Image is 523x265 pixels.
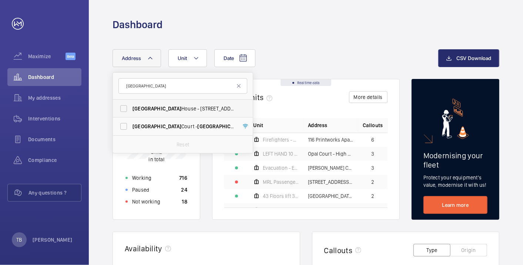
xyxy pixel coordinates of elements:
[308,137,354,142] span: 116 Printworks Apartments Flats 1-65 - High Risk Building - 116 Printworks Apartments Flats 1-65
[423,151,487,169] h2: Modernising your fleet
[246,93,276,102] span: units
[28,53,66,60] span: Maximize
[281,79,331,86] div: Real time data
[197,123,246,129] span: [GEOGRAPHIC_DATA]
[28,136,81,143] span: Documents
[113,49,161,67] button: Address
[371,193,374,199] span: 2
[33,236,73,244] p: [PERSON_NAME]
[179,174,187,182] p: 716
[324,246,353,255] h2: Callouts
[308,193,354,199] span: [GEOGRAPHIC_DATA] - [GEOGRAPHIC_DATA]
[438,49,499,67] button: CSV Download
[133,105,234,112] span: House - [STREET_ADDRESS]
[125,244,162,253] h2: Availability
[253,122,263,129] span: Unit
[450,244,487,256] button: Origin
[133,123,181,129] span: [GEOGRAPHIC_DATA]
[263,137,299,142] span: Firefighters - EPL Flats 1-65 No 1
[224,55,234,61] span: Date
[263,151,299,156] span: LEFT HAND 10 Floors Machine Roomless
[181,186,188,193] p: 24
[132,174,151,182] p: Working
[349,91,388,103] button: More details
[263,193,299,199] span: 43 Floors lift 3 right hand
[133,106,181,112] span: [GEOGRAPHIC_DATA]
[28,94,81,102] span: My addresses
[263,165,299,170] span: Evacuation - EPL Passenger Lift No 2
[28,115,81,122] span: Interventions
[177,141,189,148] p: Reset
[308,122,327,129] span: Address
[371,179,374,185] span: 2
[122,55,141,61] span: Address
[423,196,487,214] a: Learn more
[113,18,162,32] h1: Dashboard
[442,99,469,139] img: marketing-card.svg
[182,198,188,205] p: 18
[144,149,169,163] p: in total
[118,78,247,94] input: Search by address
[263,179,299,185] span: MRL Passenger Lift SELE
[413,244,450,256] button: Type
[308,151,354,156] span: Opal Court - High Risk Building - Opal Court
[28,73,81,81] span: Dashboard
[132,198,160,205] p: Not working
[371,165,374,170] span: 3
[133,123,234,130] span: Court - [STREET_ADDRESS]
[371,137,374,142] span: 6
[363,122,383,129] span: Callouts
[16,236,22,244] p: TB
[28,156,81,164] span: Compliance
[423,174,487,189] p: Protect your equipment's value, modernise it with us!
[178,55,187,61] span: Unit
[308,165,354,170] span: [PERSON_NAME] Court - High Risk Building - [PERSON_NAME][GEOGRAPHIC_DATA]
[214,49,255,67] button: Date
[371,151,374,156] span: 3
[456,55,492,61] span: CSV Download
[132,186,149,193] p: Paused
[308,179,354,185] span: [STREET_ADDRESS] - [STREET_ADDRESS]
[66,53,76,60] span: Beta
[168,49,207,67] button: Unit
[29,189,81,196] span: Any questions ?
